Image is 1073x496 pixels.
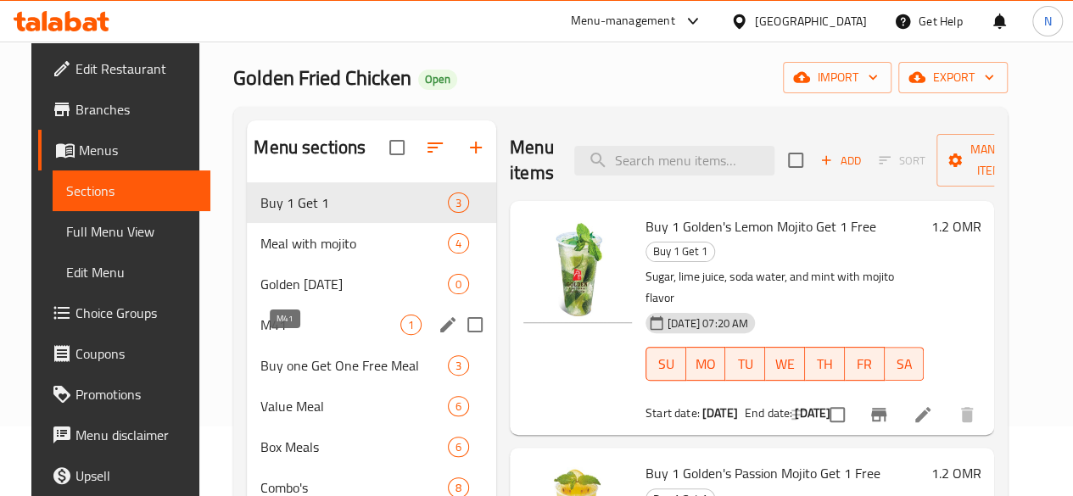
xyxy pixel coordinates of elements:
[260,437,448,457] span: Box Meals
[38,374,210,415] a: Promotions
[449,195,468,211] span: 3
[75,303,197,323] span: Choice Groups
[260,274,448,294] span: Golden [DATE]
[400,315,422,335] div: items
[66,181,197,201] span: Sections
[930,215,981,238] h6: 1.2 OMR
[379,130,415,165] span: Select all sections
[812,352,838,376] span: TH
[930,461,981,485] h6: 1.2 OMR
[755,12,867,31] div: [GEOGRAPHIC_DATA]
[254,135,366,160] h2: Menu sections
[702,402,738,424] b: [DATE]
[75,425,197,445] span: Menu disclaimer
[75,384,197,404] span: Promotions
[38,89,210,130] a: Branches
[247,304,496,345] div: M411edit
[693,352,719,376] span: MO
[53,252,210,293] a: Edit Menu
[53,170,210,211] a: Sections
[448,233,469,254] div: items
[912,67,994,88] span: export
[260,233,448,254] span: Meal with mojito
[38,130,210,170] a: Menus
[885,347,925,381] button: SA
[898,62,1008,93] button: export
[645,266,924,309] p: Sugar, lime juice, soda water, and mint with mojito flavor
[819,397,855,432] span: Select to update
[858,394,899,435] button: Branch-specific-item
[523,215,632,323] img: Buy 1 Golden's Lemon Mojito Get 1 Free
[449,480,468,496] span: 8
[38,333,210,374] a: Coupons
[247,386,496,426] div: Value Meal6
[247,345,496,386] div: Buy one Get One Free Meal3
[950,139,1037,181] span: Manage items
[455,127,496,168] button: Add section
[260,274,448,294] div: Golden sunday
[852,352,878,376] span: FR
[435,312,461,337] button: edit
[868,148,936,174] span: Select section first
[38,455,210,496] a: Upsell
[449,236,468,252] span: 4
[418,72,457,86] span: Open
[38,415,210,455] a: Menu disclaimer
[732,352,758,376] span: TU
[418,70,457,90] div: Open
[745,402,792,424] span: End date:
[510,135,554,186] h2: Menu items
[448,274,469,294] div: items
[448,437,469,457] div: items
[936,134,1050,187] button: Manage items
[53,211,210,252] a: Full Menu View
[645,460,880,486] span: Buy 1 Golden's Passion Mojito Get 1 Free
[778,142,813,178] span: Select section
[247,223,496,264] div: Meal with mojito4
[574,146,774,176] input: search
[75,99,197,120] span: Branches
[75,59,197,79] span: Edit Restaurant
[645,347,686,381] button: SU
[796,67,878,88] span: import
[415,127,455,168] span: Sort sections
[845,347,885,381] button: FR
[818,151,863,170] span: Add
[805,347,845,381] button: TH
[260,315,400,335] span: M41
[260,355,448,376] span: Buy one Get One Free Meal
[947,394,987,435] button: delete
[66,221,197,242] span: Full Menu View
[645,402,700,424] span: Start date:
[448,396,469,416] div: items
[247,264,496,304] div: Golden [DATE]0
[449,398,468,415] span: 6
[813,148,868,174] span: Add item
[401,317,421,333] span: 1
[38,48,210,89] a: Edit Restaurant
[448,355,469,376] div: items
[449,276,468,293] span: 0
[765,347,805,381] button: WE
[79,140,197,160] span: Menus
[653,352,679,376] span: SU
[571,11,675,31] div: Menu-management
[38,293,210,333] a: Choice Groups
[913,404,933,425] a: Edit menu item
[247,182,496,223] div: Buy 1 Get 13
[75,465,197,486] span: Upsell
[449,358,468,374] span: 3
[260,192,448,213] span: Buy 1 Get 1
[725,347,765,381] button: TU
[661,315,755,332] span: [DATE] 07:20 AM
[1043,12,1051,31] span: N
[645,242,715,262] div: Buy 1 Get 1
[891,352,918,376] span: SA
[66,262,197,282] span: Edit Menu
[260,396,448,416] span: Value Meal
